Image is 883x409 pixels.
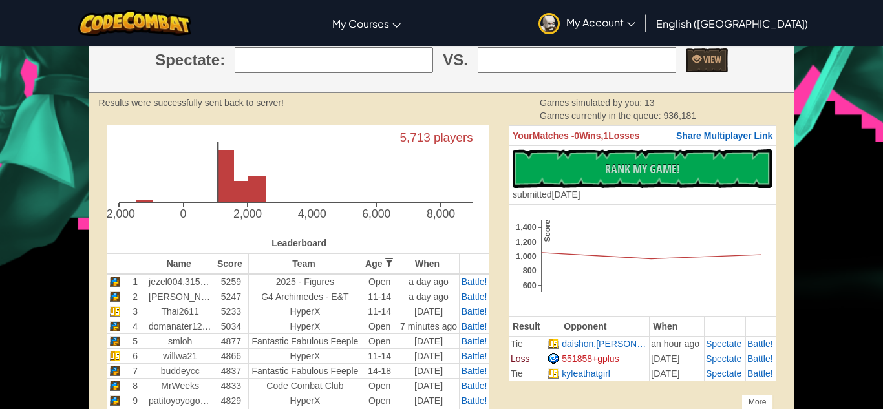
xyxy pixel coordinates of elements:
th: Age [361,253,398,274]
td: 1 [123,274,147,289]
td: 551858+gplus [560,351,650,366]
td: domanater1236 [147,319,213,334]
td: 9 [123,393,147,408]
a: Battle! [462,306,487,317]
text: 6,000 [362,208,390,221]
td: [DATE] [650,351,705,366]
span: My Account [566,16,635,29]
td: HyperX [249,304,361,319]
th: Result [509,316,546,336]
th: Score [213,253,249,274]
td: Open [361,274,398,289]
td: a day ago [398,274,460,289]
a: Battle! [462,395,487,406]
span: Battle! [747,353,773,364]
span: 936,181 [664,110,697,121]
td: patitoyoyogo5000+gplus [147,393,213,408]
span: Your [513,131,533,141]
span: Share Multiplayer Link [676,131,772,141]
a: Battle! [462,321,487,331]
td: 5233 [213,304,249,319]
td: kyleathatgirl [560,366,650,381]
text: 8,000 [427,208,455,221]
div: [DATE] [513,188,580,201]
span: Leaderboard [271,238,326,248]
strong: Results were successfully sent back to server! [99,98,284,108]
a: Battle! [462,381,487,391]
a: Spectate [706,368,741,379]
a: Battle! [462,336,487,346]
img: avatar [538,13,560,34]
span: View [701,53,721,65]
span: Battle! [462,277,487,287]
text: 800 [523,267,537,276]
a: Battle! [462,291,487,302]
span: Rank My Game! [605,161,680,177]
td: [DATE] [398,393,460,408]
text: 0 [180,208,186,221]
td: Fantastic Fabulous Feeple [249,334,361,349]
td: 5259 [213,274,249,289]
td: 6 [123,349,147,364]
td: 11-14 [361,289,398,304]
span: Games currently in the queue: [540,110,663,121]
text: 5,713 players [399,131,473,145]
td: HyperX [249,349,361,364]
a: Spectate [706,353,741,364]
th: 0 1 [509,126,776,146]
span: Tie [511,368,523,379]
td: Open [361,334,398,349]
td: 4 [123,319,147,334]
td: Code Combat Club [249,379,361,393]
td: Fantastic Fabulous Feeple [249,364,361,379]
td: 2 [123,289,147,304]
span: Spectate [155,49,220,71]
td: HyperX [249,319,361,334]
a: Battle! [462,351,487,361]
span: Games simulated by you: [540,98,644,108]
a: Battle! [747,339,773,349]
td: 11-14 [361,349,398,364]
td: 14-18 [361,364,398,379]
img: CodeCombat logo [78,10,191,36]
a: English ([GEOGRAPHIC_DATA]) [650,6,814,41]
span: English ([GEOGRAPHIC_DATA]) [656,17,808,30]
td: 7 [123,364,147,379]
th: When [398,253,460,274]
td: jezel004.315+gplus [147,274,213,289]
td: 11-14 [361,304,398,319]
text: 4,000 [297,208,326,221]
td: 4866 [213,349,249,364]
td: 3 [123,304,147,319]
td: [DATE] [398,349,460,364]
td: buddeycc [147,364,213,379]
text: 2,000 [233,208,262,221]
th: When [650,316,705,336]
td: 8 [123,379,147,393]
button: Rank My Game! [513,149,772,188]
td: [PERSON_NAME] [147,289,213,304]
th: Name [147,253,213,274]
td: 4829 [213,393,249,408]
td: smloh [147,334,213,349]
a: Battle! [747,368,773,379]
span: Losses [608,131,639,141]
span: Loss [511,353,530,364]
a: Spectate [706,339,741,349]
span: Battle! [462,366,487,376]
td: [DATE] [398,364,460,379]
span: Matches - [533,131,575,141]
td: Open [361,379,398,393]
text: 1,400 [516,224,536,233]
td: Open [361,393,398,408]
